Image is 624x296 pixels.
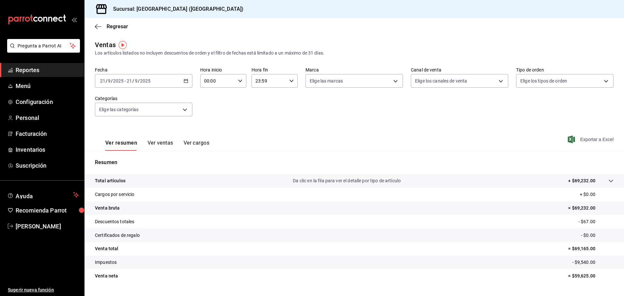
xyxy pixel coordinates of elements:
[16,206,79,215] span: Recomienda Parrot
[568,205,614,212] p: = $69,232.00
[568,273,614,279] p: = $59,625.00
[18,43,70,49] span: Pregunta a Parrot AI
[111,78,113,84] span: /
[140,78,151,84] input: ----
[95,40,116,50] div: Ventas
[138,78,140,84] span: /
[95,232,140,239] p: Certificados de regalo
[415,78,467,84] span: Elige los canales de venta
[113,78,124,84] input: ----
[16,82,79,90] span: Menú
[184,140,210,151] button: Ver cargos
[16,222,79,231] span: [PERSON_NAME]
[124,78,126,84] span: -
[411,68,508,72] label: Canal de venta
[310,78,343,84] span: Elige las marcas
[568,177,595,184] p: + $69,232.00
[516,68,614,72] label: Tipo de orden
[119,41,127,49] img: Tooltip marker
[293,177,401,184] p: Da clic en la fila para ver el detalle por tipo de artículo
[8,287,79,293] span: Sugerir nueva función
[71,17,77,22] button: open_drawer_menu
[16,66,79,74] span: Reportes
[95,23,128,30] button: Regresar
[200,68,246,72] label: Hora inicio
[16,97,79,106] span: Configuración
[16,145,79,154] span: Inventarios
[107,23,128,30] span: Regresar
[95,245,118,252] p: Venta total
[252,68,298,72] label: Hora fin
[148,140,173,151] button: Ver ventas
[305,68,403,72] label: Marca
[105,140,209,151] div: navigation tabs
[99,106,139,113] span: Elige las categorías
[95,273,118,279] p: Venta neta
[520,78,567,84] span: Elige los tipos de orden
[95,205,120,212] p: Venta bruta
[569,135,614,143] button: Exportar a Excel
[95,191,135,198] p: Cargos por servicio
[105,140,137,151] button: Ver resumen
[5,47,80,54] a: Pregunta a Parrot AI
[16,191,71,199] span: Ayuda
[568,245,614,252] p: = $69,165.00
[106,78,108,84] span: /
[578,218,614,225] p: - $67.00
[580,191,614,198] p: + $0.00
[16,161,79,170] span: Suscripción
[132,78,134,84] span: /
[126,78,132,84] input: --
[7,39,80,53] button: Pregunta a Parrot AI
[95,259,117,266] p: Impuestos
[108,78,111,84] input: --
[16,129,79,138] span: Facturación
[581,232,614,239] p: - $0.00
[95,68,192,72] label: Fecha
[572,259,614,266] p: - $9,540.00
[95,177,125,184] p: Total artículos
[95,218,134,225] p: Descuentos totales
[135,78,138,84] input: --
[95,159,614,166] p: Resumen
[108,5,243,13] h3: Sucursal: [GEOGRAPHIC_DATA] ([GEOGRAPHIC_DATA])
[95,96,192,101] label: Categorías
[100,78,106,84] input: --
[95,50,614,57] div: Los artículos listados no incluyen descuentos de orden y el filtro de fechas está limitado a un m...
[16,113,79,122] span: Personal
